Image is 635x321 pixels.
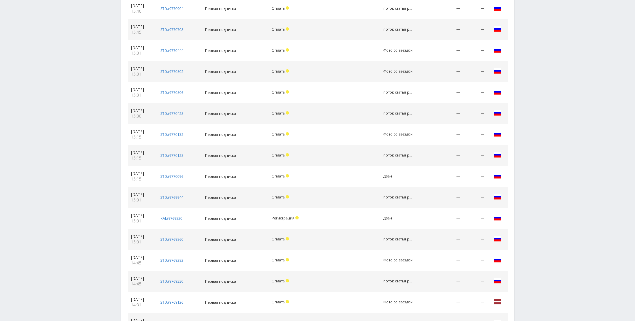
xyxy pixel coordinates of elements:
[131,87,151,93] div: [DATE]
[494,235,502,243] img: rus.png
[463,187,487,208] td: —
[463,40,487,61] td: —
[131,255,151,260] div: [DATE]
[286,279,289,282] span: Холд
[429,145,463,166] td: —
[205,48,236,53] span: Первая подписка
[383,69,413,74] div: Фото со звездой
[131,30,151,35] div: 15:45
[205,237,236,242] span: Первая подписка
[131,9,151,14] div: 15:46
[131,192,151,197] div: [DATE]
[160,153,183,158] div: std#9770128
[286,6,289,10] span: Холд
[494,46,502,54] img: rus.png
[131,93,151,98] div: 15:31
[494,151,502,159] img: rus.png
[286,153,289,157] span: Холд
[429,271,463,292] td: —
[205,111,236,116] span: Первая подписка
[383,153,413,158] div: поток статья рерайт
[160,258,183,263] div: std#9769282
[494,4,502,12] img: rus.png
[160,27,183,32] div: std#9770708
[131,72,151,77] div: 15:31
[131,150,151,156] div: [DATE]
[131,281,151,287] div: 14:45
[286,174,289,177] span: Холд
[272,27,285,32] span: Оплата
[272,69,285,74] span: Оплата
[463,229,487,250] td: —
[272,153,285,158] span: Оплата
[429,292,463,313] td: —
[494,214,502,222] img: rus.png
[205,153,236,158] span: Первая подписка
[131,218,151,224] div: 15:01
[160,69,183,74] div: std#9770502
[286,195,289,198] span: Холд
[131,45,151,51] div: [DATE]
[286,48,289,52] span: Холд
[131,108,151,114] div: [DATE]
[429,187,463,208] td: —
[383,174,413,178] div: Дзен
[494,25,502,33] img: rus.png
[131,213,151,218] div: [DATE]
[429,40,463,61] td: —
[205,300,236,305] span: Первая подписка
[272,173,285,178] span: Оплата
[205,132,236,137] span: Первая подписка
[160,237,183,242] div: std#9769860
[160,111,183,116] div: std#9770428
[494,67,502,75] img: rus.png
[286,132,289,136] span: Холд
[463,103,487,124] td: —
[286,300,289,303] span: Холд
[494,109,502,117] img: rus.png
[205,6,236,11] span: Первая подписка
[286,258,289,261] span: Холд
[131,156,151,161] div: 15:15
[160,195,183,200] div: std#9769944
[494,256,502,264] img: rus.png
[272,257,285,262] span: Оплата
[131,24,151,30] div: [DATE]
[286,27,289,31] span: Холд
[272,215,294,220] span: Регистрация
[494,298,502,306] img: lva.png
[205,27,236,32] span: Первая подписка
[463,145,487,166] td: —
[383,27,413,32] div: поток статья рерайт
[160,300,183,305] div: std#9769126
[205,216,236,221] span: Первая подписка
[494,193,502,201] img: rus.png
[429,103,463,124] td: —
[272,236,285,241] span: Оплата
[131,171,151,176] div: [DATE]
[429,82,463,103] td: —
[463,82,487,103] td: —
[494,88,502,96] img: rus.png
[131,114,151,119] div: 15:30
[463,19,487,40] td: —
[205,258,236,263] span: Первая подписка
[131,135,151,140] div: 15:15
[383,258,413,262] div: Фото со звездой
[494,277,502,285] img: rus.png
[383,132,413,137] div: Фото со звездой
[205,174,236,179] span: Первая подписка
[131,129,151,135] div: [DATE]
[383,237,413,241] div: поток статья рерайт
[383,300,413,304] div: Фото со звездой
[131,239,151,245] div: 15:01
[131,297,151,302] div: [DATE]
[160,90,183,95] div: std#9770506
[286,111,289,115] span: Холд
[272,278,285,283] span: Оплата
[383,195,413,199] div: поток статья рерайт
[160,132,183,137] div: std#9770132
[205,279,236,284] span: Первая подписка
[131,234,151,239] div: [DATE]
[272,90,285,95] span: Оплата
